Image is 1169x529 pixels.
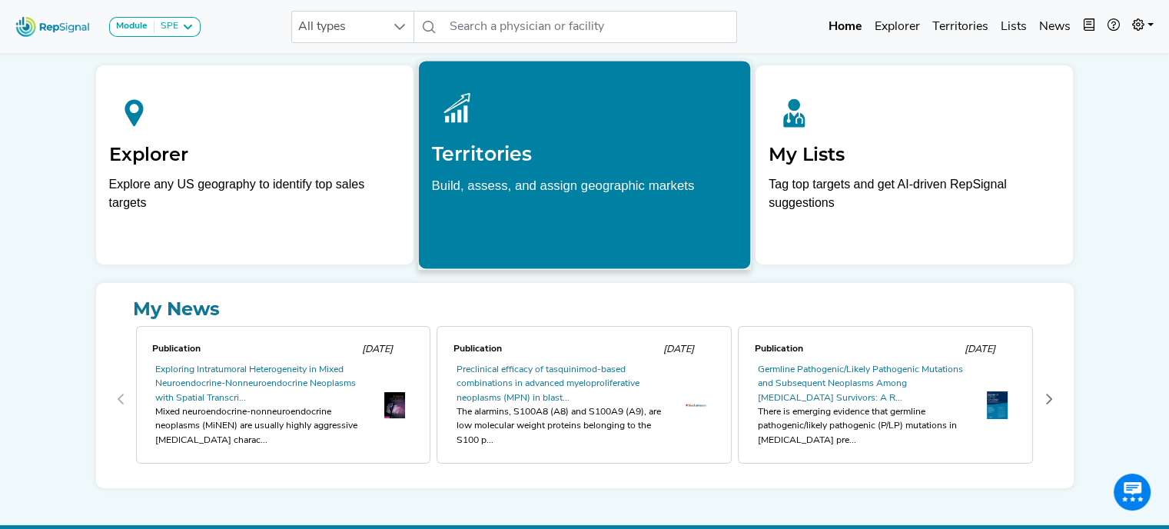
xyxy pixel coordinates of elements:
[116,22,148,31] strong: Module
[431,175,737,223] p: Build, assess, and assign geographic markets
[757,405,968,447] div: There is emerging evidence that germline pathogenic/likely pathogenic (P/LP) mutations in [MEDICA...
[757,365,962,403] a: Germline Pathogenic/Likely Pathogenic Mutations and Subsequent Neoplasms Among [MEDICAL_DATA] Sur...
[109,175,400,212] div: Explore any US geography to identify top sales targets
[152,344,201,354] span: Publication
[453,344,501,354] span: Publication
[108,295,1061,323] a: My News
[96,65,413,264] a: ExplorerExplore any US geography to identify top sales targets
[154,21,178,33] div: SPE
[868,12,926,42] a: Explorer
[995,12,1033,42] a: Lists
[155,365,356,403] a: Exploring Intratumoral Heterogeneity in Mixed Neuroendocrine-Nonneuroendocrine Neoplasms with Spa...
[964,344,995,354] span: [DATE]
[1077,12,1101,42] button: Intel Book
[1033,12,1077,42] a: News
[754,344,802,354] span: Publication
[109,144,400,166] h2: Explorer
[769,144,1060,166] h2: My Lists
[155,405,366,447] div: Mixed neuroendocrine-nonneuroendocrine neoplasms (MiNEN) are usually highly aggressive [MEDICAL_D...
[926,12,995,42] a: Territories
[663,344,693,354] span: [DATE]
[417,60,751,269] a: TerritoriesBuild, assess, and assign geographic markets
[756,65,1073,264] a: My ListsTag top targets and get AI-driven RepSignal suggestions
[109,17,201,37] button: ModuleSPE
[433,323,735,476] div: 1
[361,344,392,354] span: [DATE]
[431,142,737,165] h2: Territories
[443,11,737,43] input: Search a physician or facility
[456,365,639,403] a: Preclinical efficacy of tasquinimod-based combinations in advanced myeloproliferative neoplasms (...
[822,12,868,42] a: Home
[769,175,1060,221] p: Tag top targets and get AI-driven RepSignal suggestions
[456,405,666,447] div: The alarmins, S100A8 (A8) and S100A9 (A9), are low molecular weight proteins belonging to the S10...
[686,404,706,407] img: th
[292,12,384,42] span: All types
[133,323,434,476] div: 0
[1037,387,1061,411] button: Next Page
[987,391,1008,419] img: th
[384,392,405,418] img: OIP.5wxYz26Wn__DRmX6FBX7WAHaJa
[735,323,1036,476] div: 2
